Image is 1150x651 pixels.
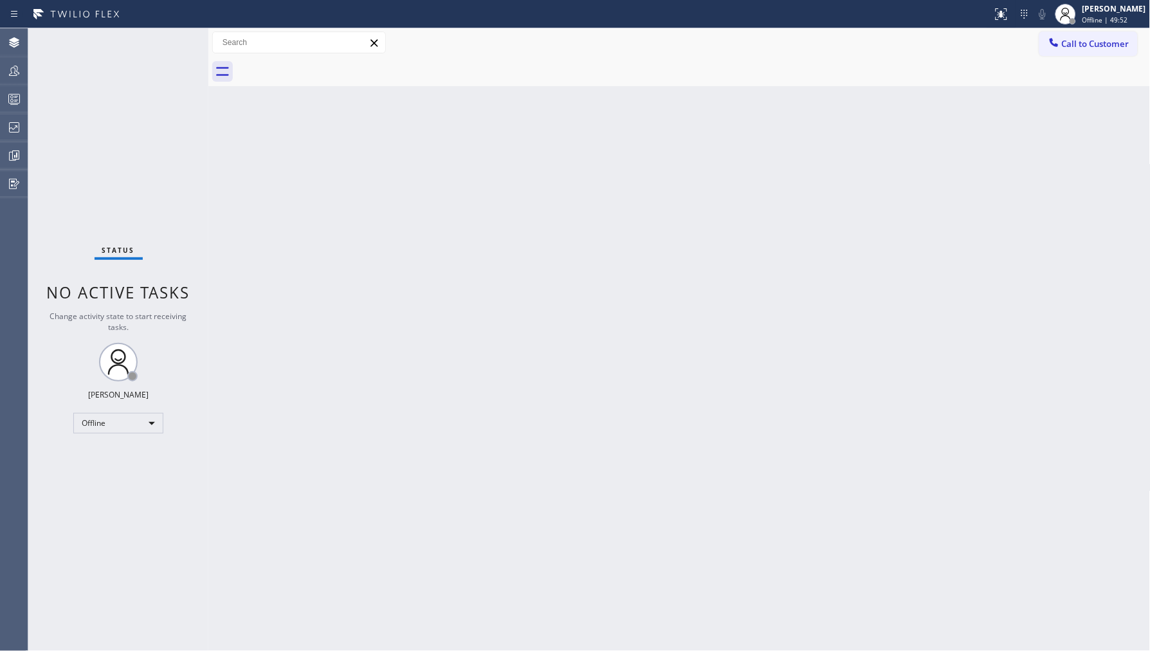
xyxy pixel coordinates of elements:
span: Status [102,246,135,255]
span: Offline | 49:52 [1082,15,1128,24]
input: Search [213,32,385,53]
span: Change activity state to start receiving tasks. [50,311,187,333]
div: [PERSON_NAME] [1082,3,1146,14]
div: [PERSON_NAME] [88,389,149,400]
span: Call to Customer [1062,38,1129,50]
button: Mute [1034,5,1052,23]
button: Call to Customer [1039,32,1138,56]
div: Offline [73,413,163,434]
span: No active tasks [47,282,190,303]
